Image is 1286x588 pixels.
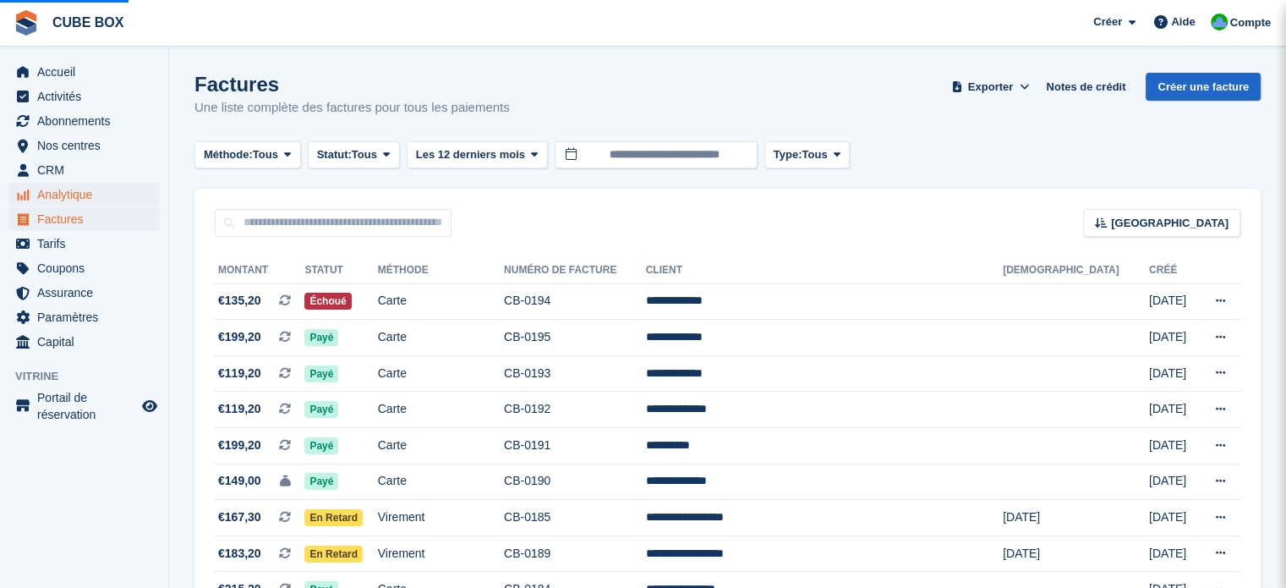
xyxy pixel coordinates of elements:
td: CB-0189 [504,536,646,572]
span: Méthode: [204,146,253,163]
th: Numéro de facture [504,257,646,284]
span: Vitrine [15,368,168,385]
span: €183,20 [218,545,261,563]
th: [DEMOGRAPHIC_DATA] [1003,257,1149,284]
span: CRM [37,158,139,182]
span: En retard [304,509,363,526]
span: €119,20 [218,365,261,382]
button: Statut: Tous [308,141,400,169]
span: Payé [304,365,338,382]
a: menu [8,305,160,329]
span: €199,20 [218,328,261,346]
td: [DATE] [1149,392,1196,428]
span: Analytique [37,183,139,206]
span: Payé [304,401,338,418]
span: En retard [304,546,363,563]
td: CB-0195 [504,320,646,356]
td: Carte [378,355,504,392]
th: Statut [304,257,377,284]
td: Carte [378,283,504,320]
span: €167,30 [218,508,261,526]
a: menu [8,85,160,108]
span: Payé [304,473,338,490]
span: €135,20 [218,292,261,310]
span: Paramètres [37,305,139,329]
th: Méthode [378,257,504,284]
span: Assurance [37,281,139,305]
td: CB-0190 [504,464,646,500]
td: [DATE] [1149,536,1196,572]
a: menu [8,232,160,256]
td: [DATE] [1149,355,1196,392]
td: Carte [378,320,504,356]
th: Client [646,257,1003,284]
td: [DATE] [1003,536,1149,572]
span: Tous [253,146,278,163]
td: Virement [378,500,504,536]
button: Les 12 derniers mois [407,141,548,169]
span: Payé [304,437,338,454]
a: menu [8,109,160,133]
span: €199,20 [218,437,261,454]
span: Les 12 derniers mois [416,146,525,163]
button: Type: Tous [764,141,851,169]
span: Créer [1093,14,1122,30]
a: CUBE BOX [46,8,130,36]
span: €119,20 [218,400,261,418]
a: menu [8,183,160,206]
td: [DATE] [1149,464,1196,500]
span: Capital [37,330,139,354]
td: CB-0185 [504,500,646,536]
td: CB-0192 [504,392,646,428]
img: Cube Box [1211,14,1228,30]
span: Factures [37,207,139,231]
th: Créé [1149,257,1196,284]
a: menu [8,256,160,280]
span: Échoué [304,293,351,310]
td: [DATE] [1149,320,1196,356]
td: CB-0194 [504,283,646,320]
td: CB-0193 [504,355,646,392]
span: Nos centres [37,134,139,157]
span: Statut: [317,146,352,163]
td: Carte [378,428,504,464]
td: [DATE] [1149,500,1196,536]
p: Une liste complète des factures pour tous les paiements [194,98,510,118]
a: menu [8,281,160,305]
a: Boutique d'aperçu [140,396,160,416]
a: menu [8,330,160,354]
span: Accueil [37,60,139,84]
span: Tous [352,146,377,163]
a: menu [8,60,160,84]
span: Tarifs [37,232,139,256]
button: Exporter [948,73,1032,101]
span: Aide [1171,14,1195,30]
span: Coupons [37,256,139,280]
a: Créer une facture [1146,73,1261,101]
span: Abonnements [37,109,139,133]
td: CB-0191 [504,428,646,464]
img: stora-icon-8386f47178a22dfd0bd8f6a31ec36ba5ce8667c1dd55bd0f319d3a0aa187defe.svg [14,10,39,36]
span: Exporter [968,79,1013,96]
span: €149,00 [218,472,261,490]
span: [GEOGRAPHIC_DATA] [1111,215,1229,232]
td: [DATE] [1149,428,1196,464]
a: menu [8,207,160,231]
button: Méthode: Tous [194,141,301,169]
span: Type: [774,146,802,163]
h1: Factures [194,73,510,96]
a: Notes de crédit [1039,73,1132,101]
th: Montant [215,257,304,284]
a: menu [8,134,160,157]
span: Tous [802,146,827,163]
span: Compte [1230,14,1271,31]
td: [DATE] [1149,283,1196,320]
a: menu [8,389,160,423]
td: Virement [378,536,504,572]
span: Activités [37,85,139,108]
td: Carte [378,464,504,500]
td: [DATE] [1003,500,1149,536]
span: Portail de réservation [37,389,139,423]
span: Payé [304,329,338,346]
a: menu [8,158,160,182]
